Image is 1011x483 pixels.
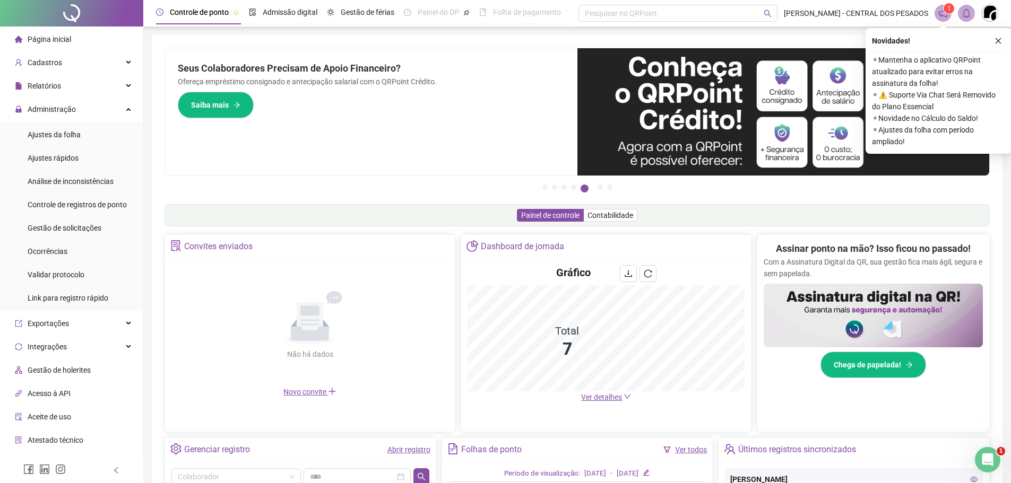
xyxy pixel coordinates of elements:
[170,8,229,16] span: Controle de ponto
[28,82,61,90] span: Relatórios
[820,352,926,378] button: Chega de papelada!
[581,185,589,192] button: 5
[970,476,978,483] span: eye
[463,10,470,16] span: pushpin
[776,241,971,256] h2: Assinar ponto na mão? Isso ficou no passado!
[607,185,612,190] button: 7
[905,361,913,368] span: arrow-right
[28,366,91,374] span: Gestão de holerites
[28,343,67,351] span: Integrações
[233,101,240,109] span: arrow-right
[944,3,954,14] sup: 1
[156,8,163,16] span: clock-circle
[872,54,1005,89] span: ⚬ Mantenha o aplicativo QRPoint atualizado para evitar erros na assinatura da folha!
[404,8,411,16] span: dashboard
[643,469,650,476] span: edit
[764,284,983,347] img: banner%2F02c71560-61a6-44d4-94b9-c8ab97240462.png
[598,185,603,190] button: 6
[521,211,580,219] span: Painel de controle
[178,61,565,76] h2: Seus Colaboradores Precisam de Apoio Financeiro?
[624,393,631,400] span: down
[552,185,557,190] button: 2
[542,185,548,190] button: 1
[962,8,971,18] span: bell
[675,445,707,454] a: Ver todos
[15,36,22,43] span: home
[561,185,567,190] button: 3
[995,37,1002,45] span: close
[764,256,983,279] p: Com a Assinatura Digital da QR, sua gestão fica mais ágil, segura e sem papelada.
[784,7,928,19] span: [PERSON_NAME] - CENTRAL DOS PESADOS
[617,468,638,479] div: [DATE]
[39,464,50,475] span: linkedin
[28,200,127,209] span: Controle de registros de ponto
[481,238,564,256] div: Dashboard de jornada
[872,89,1005,112] span: ⚬ ⚠️ Suporte Via Chat Será Removido do Plano Essencial
[15,320,22,327] span: export
[341,8,394,16] span: Gestão de férias
[170,443,182,454] span: setting
[249,8,256,16] span: file-done
[28,154,79,162] span: Ajustes rápidos
[738,441,856,459] div: Últimos registros sincronizados
[387,445,430,454] a: Abrir registro
[28,412,71,421] span: Aceite de uso
[28,105,76,113] span: Administração
[504,468,580,479] div: Período de visualização:
[447,443,459,454] span: file-text
[15,82,22,90] span: file
[947,5,951,12] span: 1
[328,387,336,396] span: plus
[556,265,591,280] h4: Gráfico
[28,58,62,67] span: Cadastros
[461,441,522,459] div: Folhas de ponto
[834,359,901,371] span: Chega de papelada!
[23,464,34,475] span: facebook
[418,8,459,16] span: Painel do DP
[872,112,1005,124] span: ⚬ Novidade no Cálculo do Saldo!
[872,35,910,47] span: Novidades !
[584,468,606,479] div: [DATE]
[261,348,359,360] div: Não há dados
[28,224,101,232] span: Gestão de solicitações
[28,270,84,279] span: Validar protocolo
[938,8,948,18] span: notification
[28,247,67,256] span: Ocorrências
[872,124,1005,147] span: ⚬ Ajustes da folha com período ampliado!
[479,8,487,16] span: book
[178,92,254,118] button: Saiba mais
[764,10,772,17] span: search
[28,294,108,302] span: Link para registro rápido
[15,59,22,66] span: user-add
[233,10,239,16] span: pushpin
[417,472,426,481] span: search
[184,441,250,459] div: Gerenciar registro
[15,436,22,444] span: solution
[55,464,66,475] span: instagram
[28,35,71,43] span: Página inicial
[15,413,22,420] span: audit
[170,240,182,251] span: solution
[178,76,565,87] p: Ofereça empréstimo consignado e antecipação salarial com o QRPoint Crédito.
[577,48,990,175] img: banner%2F11e687cd-1386-4cbd-b13b-7bd81425532d.png
[610,468,612,479] div: -
[28,177,114,186] span: Análise de inconsistências
[975,447,1000,472] iframe: Intercom live chat
[28,319,69,328] span: Exportações
[15,390,22,397] span: api
[327,8,334,16] span: sun
[191,99,229,111] span: Saiba mais
[644,269,652,278] span: reload
[581,393,622,401] span: Ver detalhes
[466,240,478,251] span: pie-chart
[15,366,22,374] span: apartment
[28,436,83,444] span: Atestado técnico
[15,343,22,350] span: sync
[581,393,631,401] a: Ver detalhes down
[28,389,71,398] span: Acesso à API
[724,443,735,454] span: team
[184,238,253,256] div: Convites enviados
[587,211,633,219] span: Contabilidade
[571,185,576,190] button: 4
[493,8,561,16] span: Folha de pagamento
